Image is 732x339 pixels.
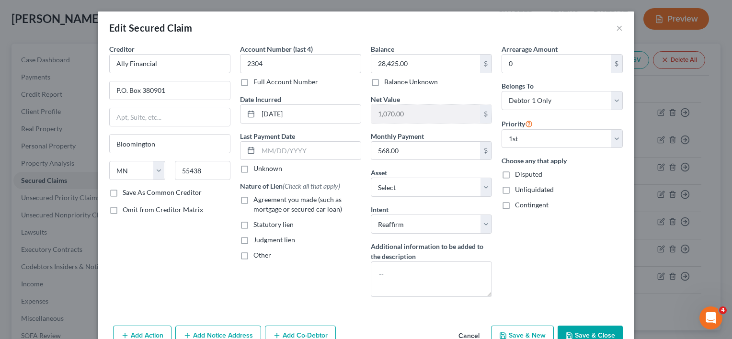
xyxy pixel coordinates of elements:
[123,188,202,197] label: Save As Common Creditor
[502,156,623,166] label: Choose any that apply
[502,55,611,73] input: 0.00
[719,306,727,314] span: 4
[480,142,492,160] div: $
[699,306,722,329] iframe: Intercom live chat
[109,45,135,53] span: Creditor
[480,105,492,123] div: $
[110,108,230,126] input: Apt, Suite, etc...
[283,182,340,190] span: (Check all that apply)
[515,185,554,193] span: Unliquidated
[253,220,294,228] span: Statutory lien
[616,22,623,34] button: ×
[253,164,282,173] label: Unknown
[371,131,424,141] label: Monthly Payment
[371,105,480,123] input: 0.00
[371,94,400,104] label: Net Value
[371,44,394,54] label: Balance
[611,55,622,73] div: $
[384,77,438,87] label: Balance Unknown
[240,44,313,54] label: Account Number (last 4)
[253,251,271,259] span: Other
[240,94,281,104] label: Date Incurred
[371,142,480,160] input: 0.00
[258,105,361,123] input: MM/DD/YYYY
[502,82,534,90] span: Belongs To
[502,118,533,129] label: Priority
[515,170,542,178] span: Disputed
[258,142,361,160] input: MM/DD/YYYY
[371,241,492,261] label: Additional information to be added to the description
[371,55,480,73] input: 0.00
[110,81,230,100] input: Enter address...
[123,205,203,214] span: Omit from Creditor Matrix
[240,54,361,73] input: XXXX
[480,55,492,73] div: $
[253,236,295,244] span: Judgment lien
[371,204,389,215] label: Intent
[175,161,231,180] input: Enter zip...
[240,131,295,141] label: Last Payment Date
[109,54,230,73] input: Search creditor by name...
[253,195,342,213] span: Agreement you made (such as mortgage or secured car loan)
[253,77,318,87] label: Full Account Number
[371,169,387,177] span: Asset
[109,21,192,34] div: Edit Secured Claim
[240,181,340,191] label: Nature of Lien
[515,201,549,209] span: Contingent
[502,44,558,54] label: Arrearage Amount
[110,135,230,153] input: Enter city...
